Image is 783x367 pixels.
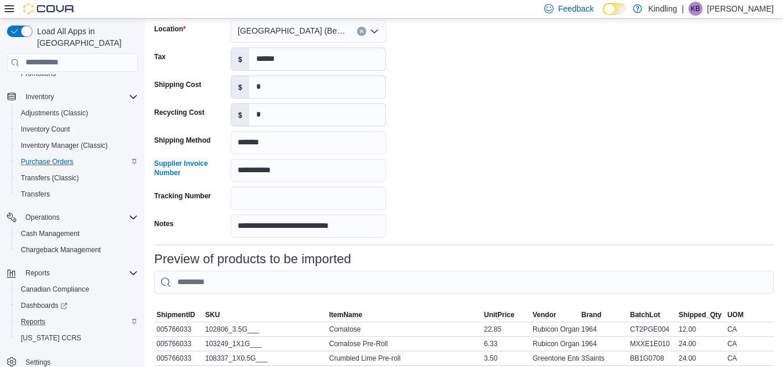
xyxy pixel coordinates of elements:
[691,2,700,16] span: kb
[484,310,515,319] span: UnitPrice
[676,308,725,322] button: Shipped_Qty
[16,243,105,257] a: Chargeback Management
[579,337,628,351] div: 1964
[154,322,203,336] div: 005766033
[154,136,210,145] label: Shipping Method
[26,92,54,101] span: Inventory
[32,26,138,49] span: Load All Apps in [GEOGRAPHIC_DATA]
[16,299,138,313] span: Dashboards
[2,209,143,226] button: Operations
[21,69,56,78] span: Promotions
[628,322,676,336] div: CT2PGE004
[16,106,93,120] a: Adjustments (Classic)
[370,27,379,36] button: Open list of options
[725,322,774,336] div: CA
[676,337,725,351] div: 24.00
[26,268,50,278] span: Reports
[482,337,530,351] div: 6.33
[16,187,54,201] a: Transfers
[16,155,78,169] a: Purchase Orders
[579,308,628,322] button: Brand
[154,271,774,294] input: This is a search bar. As you type, the results lower in the page will automatically filter.
[725,308,774,322] button: UOM
[16,331,138,345] span: Washington CCRS
[16,155,138,169] span: Purchase Orders
[12,105,143,121] button: Adjustments (Classic)
[154,337,203,351] div: 005766033
[327,337,482,351] div: Comatose Pre-Roll
[357,27,366,36] button: Clear input
[26,213,60,222] span: Operations
[12,186,143,202] button: Transfers
[327,322,482,336] div: Comatose
[231,48,249,70] label: $
[579,351,628,365] div: 3Saints
[725,351,774,365] div: CA
[154,308,203,322] button: ShipmentID
[21,90,59,104] button: Inventory
[482,351,530,365] div: 3.50
[581,310,602,319] span: Brand
[12,154,143,170] button: Purchase Orders
[21,173,79,183] span: Transfers (Classic)
[727,310,744,319] span: UOM
[21,245,101,255] span: Chargeback Management
[154,351,203,365] div: 005766033
[154,191,211,201] label: Tracking Number
[16,299,72,313] a: Dashboards
[154,219,173,228] label: Notes
[203,351,327,365] div: 108337_1X0.5G___
[16,139,112,152] a: Inventory Manager (Classic)
[21,125,70,134] span: Inventory Count
[676,322,725,336] div: 12.00
[154,159,226,177] label: Supplier Invoice Number
[21,317,45,326] span: Reports
[16,106,138,120] span: Adjustments (Classic)
[231,76,249,98] label: $
[558,3,593,14] span: Feedback
[12,314,143,330] button: Reports
[21,301,67,310] span: Dashboards
[628,351,676,365] div: BB1G0708
[26,358,50,367] span: Settings
[579,322,628,336] div: 1964
[16,331,86,345] a: [US_STATE] CCRS
[2,265,143,281] button: Reports
[16,122,75,136] a: Inventory Count
[2,89,143,105] button: Inventory
[482,308,530,322] button: UnitPrice
[530,308,579,322] button: Vendor
[16,122,138,136] span: Inventory Count
[530,337,579,351] div: Rubicon Organics Inc
[12,66,143,82] button: Promotions
[327,351,482,365] div: Crumbled Lime Pre-roll
[530,351,579,365] div: Greentone Enterprises Inc.
[603,3,627,15] input: Dark Mode
[648,2,677,16] p: Kindling
[154,24,186,34] label: Location
[21,210,138,224] span: Operations
[203,308,327,322] button: SKU
[12,137,143,154] button: Inventory Manager (Classic)
[21,333,81,343] span: [US_STATE] CCRS
[21,190,50,199] span: Transfers
[679,310,722,319] span: Shipped_Qty
[630,310,660,319] span: BatchLot
[203,322,327,336] div: 102806_3.5G___
[682,2,684,16] p: |
[16,227,84,241] a: Cash Management
[16,139,138,152] span: Inventory Manager (Classic)
[205,310,220,319] span: SKU
[628,337,676,351] div: MXXE1E010
[238,24,345,38] span: [GEOGRAPHIC_DATA] (Beaches)
[16,227,138,241] span: Cash Management
[21,210,64,224] button: Operations
[21,141,108,150] span: Inventory Manager (Classic)
[154,252,351,266] h3: Preview of products to be imported
[21,108,88,118] span: Adjustments (Classic)
[231,104,249,126] label: $
[628,308,676,322] button: BatchLot
[16,67,61,81] a: Promotions
[16,315,138,329] span: Reports
[12,226,143,242] button: Cash Management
